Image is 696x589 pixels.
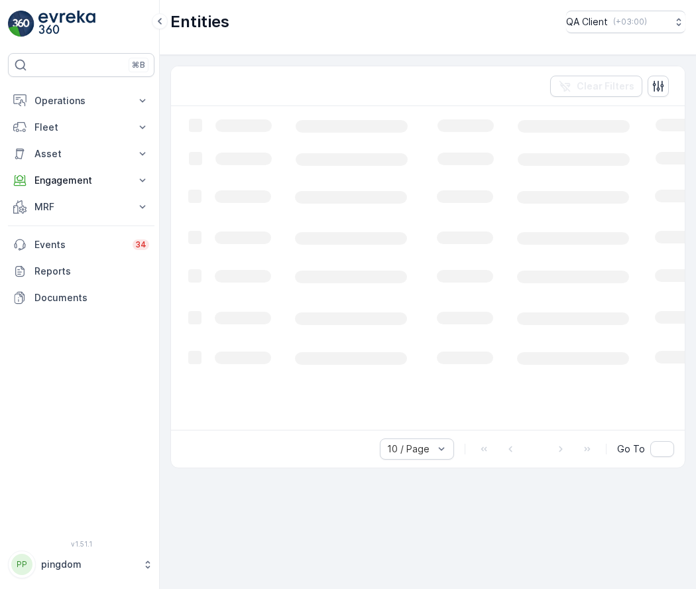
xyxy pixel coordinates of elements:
[566,15,608,29] p: QA Client
[38,11,95,37] img: logo_light-DOdMpM7g.png
[566,11,685,33] button: QA Client(+03:00)
[577,80,634,93] p: Clear Filters
[617,442,645,456] span: Go To
[34,94,128,107] p: Operations
[34,238,125,251] p: Events
[8,114,154,141] button: Fleet
[132,60,145,70] p: ⌘B
[550,76,642,97] button: Clear Filters
[8,88,154,114] button: Operations
[34,121,128,134] p: Fleet
[8,285,154,311] a: Documents
[135,239,146,250] p: 34
[8,231,154,258] a: Events34
[8,167,154,194] button: Engagement
[8,194,154,220] button: MRF
[8,141,154,167] button: Asset
[613,17,647,27] p: ( +03:00 )
[170,11,229,33] p: Entities
[34,265,149,278] p: Reports
[34,291,149,304] p: Documents
[34,174,128,187] p: Engagement
[41,558,136,571] p: pingdom
[11,554,32,575] div: PP
[8,258,154,285] a: Reports
[34,147,128,161] p: Asset
[34,200,128,214] p: MRF
[8,540,154,548] span: v 1.51.1
[8,11,34,37] img: logo
[8,551,154,578] button: PPpingdom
